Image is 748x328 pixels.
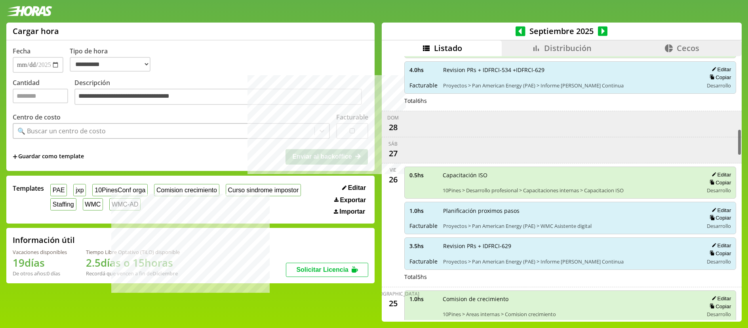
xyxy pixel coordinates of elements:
div: De otros años: 0 días [13,270,67,277]
label: Fecha [13,47,30,55]
select: Tipo de hora [70,57,150,72]
div: Tiempo Libre Optativo (TiLO) disponible [86,248,180,256]
div: vie [390,167,396,173]
button: WMC-AD [109,198,141,210]
button: Copiar [707,303,731,310]
span: Desarrollo [707,222,731,229]
button: 10PinesConf orga [92,184,148,196]
label: Centro de costo [13,113,61,121]
button: Copiar [707,250,731,257]
textarea: Descripción [74,89,362,105]
span: Facturable [409,258,438,265]
div: 27 [387,147,400,160]
span: 3.5 hs [409,242,438,250]
div: Total 6 hs [404,97,737,104]
button: Exportar [332,196,368,204]
div: scrollable content [382,56,742,320]
span: 0.5 hs [409,171,437,179]
span: Proyectos > Pan American Energy (PAE) > WMC Asistente digital [443,222,698,229]
button: Staffing [50,198,76,210]
span: Facturable [409,82,438,89]
span: 10Pines > Areas internas > Comision crecimiento [443,311,698,318]
button: Editar [709,207,731,214]
span: Exportar [340,197,366,204]
button: Editar [709,66,731,73]
span: Proyectos > Pan American Energy (PAE) > Informe [PERSON_NAME] Continua [443,258,698,265]
span: 10Pines > Desarrollo profesional > Capacitaciones internas > Capacitacion ISO [443,187,698,194]
div: 25 [387,297,400,310]
button: PAE [50,184,67,196]
label: Tipo de hora [70,47,157,73]
div: 🔍 Buscar un centro de costo [17,127,106,135]
span: Distribución [544,43,592,53]
h1: Cargar hora [13,26,59,36]
span: Listado [434,43,462,53]
span: Proyectos > Pan American Energy (PAE) > Informe [PERSON_NAME] Continua [443,82,698,89]
button: Solicitar Licencia [286,263,368,277]
input: Cantidad [13,89,68,103]
span: Capacitación ISO [443,171,698,179]
div: 26 [387,173,400,186]
label: Cantidad [13,78,74,107]
div: sáb [388,140,398,147]
span: +Guardar como template [13,152,84,161]
span: Desarrollo [707,311,731,318]
button: jxp [73,184,86,196]
h1: 2.5 días o 15 horas [86,256,180,270]
span: Cecos [677,43,699,53]
span: Solicitar Licencia [296,266,348,273]
span: Revision PRs + IDFRCI-534 +IDFRCI-629 [443,66,698,74]
h1: 19 días [13,256,67,270]
span: Planificación proximos pasos [443,207,698,214]
span: 1.0 hs [409,295,437,303]
button: Copiar [707,74,731,81]
button: Copiar [707,214,731,221]
span: Comision de crecimiento [443,295,698,303]
button: Editar [340,184,368,192]
span: Desarrollo [707,82,731,89]
button: WMC [83,198,103,210]
button: Copiar [707,179,731,186]
div: Total 5 hs [404,273,737,281]
span: 4.0 hs [409,66,438,74]
button: Editar [709,295,731,302]
h2: Información útil [13,235,75,245]
div: 28 [387,121,400,134]
span: Desarrollo [707,187,731,194]
span: Editar [348,184,366,191]
span: Templates [13,184,44,193]
span: Desarrollo [707,258,731,265]
button: Comision crecimiento [154,184,219,196]
div: [DEMOGRAPHIC_DATA] [367,290,419,297]
b: Diciembre [152,270,178,277]
div: Recordá que vencen a fin de [86,270,180,277]
button: Editar [709,242,731,249]
span: + [13,152,17,161]
span: 1.0 hs [409,207,438,214]
span: Facturable [409,222,438,229]
label: Facturable [336,113,368,121]
img: logotipo [6,6,52,16]
span: Revision PRs + IDFRCI-629 [443,242,698,250]
div: Vacaciones disponibles [13,248,67,256]
span: Septiembre 2025 [525,26,598,36]
button: Curso sindrome impostor [226,184,301,196]
button: Editar [709,171,731,178]
div: dom [387,114,399,121]
span: Importar [339,208,365,215]
label: Descripción [74,78,368,107]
